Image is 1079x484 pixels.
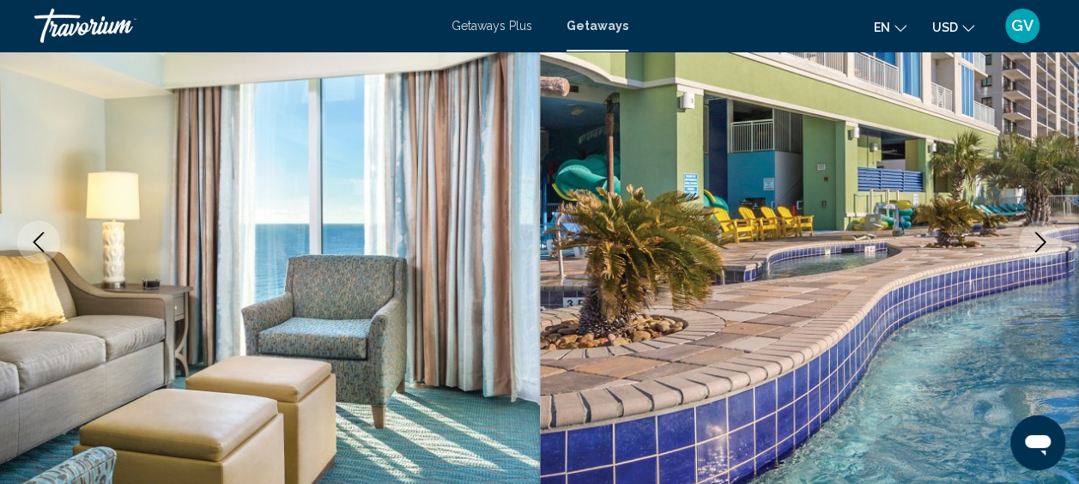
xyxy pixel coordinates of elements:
[932,15,974,39] button: Change currency
[1000,8,1045,44] button: User Menu
[567,19,628,33] a: Getaways
[1011,17,1034,34] span: GV
[1010,415,1065,470] iframe: Button to launch messaging window
[1019,221,1062,263] button: Next image
[932,21,958,34] span: USD
[874,21,890,34] span: en
[34,9,434,43] a: Travorium
[17,221,60,263] button: Previous image
[874,15,906,39] button: Change language
[452,19,532,33] a: Getaways Plus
